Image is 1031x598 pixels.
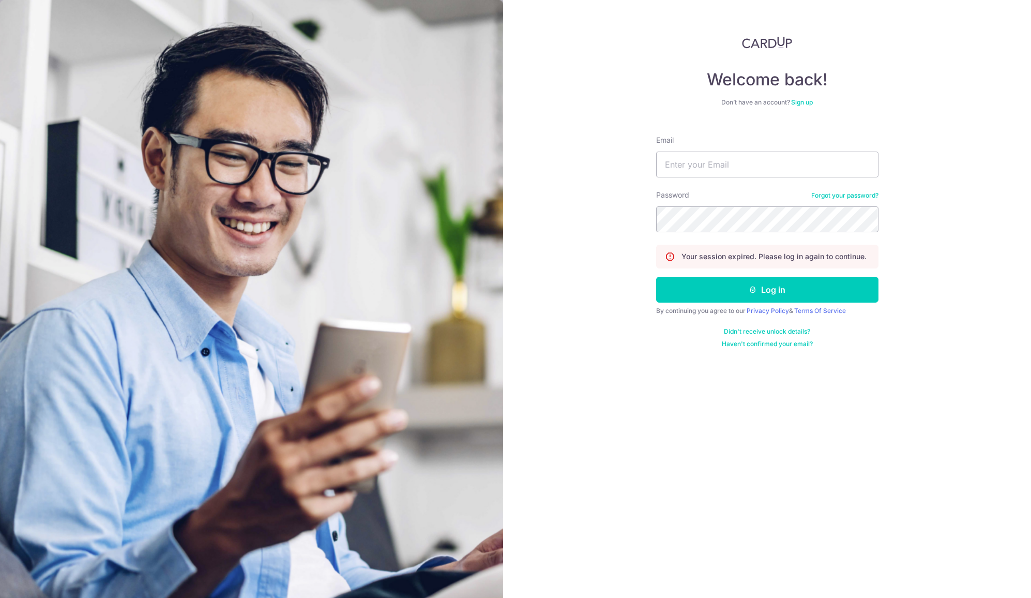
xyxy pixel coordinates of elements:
[722,340,813,348] a: Haven't confirmed your email?
[811,191,878,200] a: Forgot your password?
[681,251,867,262] p: Your session expired. Please log in again to continue.
[656,69,878,90] h4: Welcome back!
[794,307,846,315] a: Terms Of Service
[656,277,878,303] button: Log in
[656,190,689,200] label: Password
[656,152,878,177] input: Enter your Email
[791,98,813,106] a: Sign up
[656,135,674,145] label: Email
[656,98,878,107] div: Don’t have an account?
[656,307,878,315] div: By continuing you agree to our &
[742,36,793,49] img: CardUp Logo
[747,307,789,315] a: Privacy Policy
[724,327,810,336] a: Didn't receive unlock details?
